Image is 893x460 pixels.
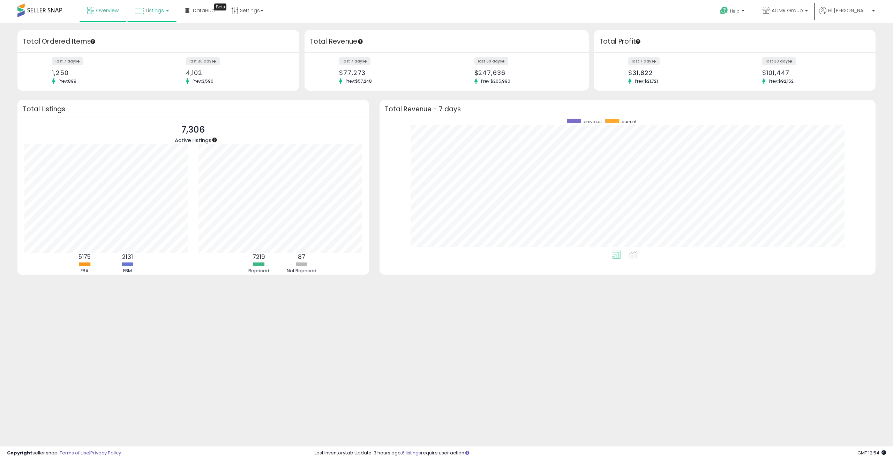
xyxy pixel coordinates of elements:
[146,7,164,14] span: Listings
[193,7,215,14] span: DataHub
[298,253,305,261] b: 87
[478,78,514,84] span: Prev: $205,990
[214,3,226,10] div: Tooltip anchor
[584,119,602,125] span: previous
[819,7,875,23] a: Hi [PERSON_NAME]
[90,38,96,45] div: Tooltip anchor
[238,268,280,274] div: Repriced
[772,7,803,14] span: ACMR Group
[107,268,149,274] div: FBM
[64,268,106,274] div: FBA
[175,136,211,144] span: Active Listings
[310,37,584,46] h3: Total Revenue
[23,37,294,46] h3: Total Ordered Items
[281,268,323,274] div: Not Repriced
[762,57,796,65] label: last 30 days
[635,38,641,45] div: Tooltip anchor
[78,253,91,261] b: 5175
[186,57,220,65] label: last 30 days
[622,119,637,125] span: current
[474,57,508,65] label: last 30 days
[23,106,364,112] h3: Total Listings
[357,38,363,45] div: Tooltip anchor
[385,106,871,112] h3: Total Revenue - 7 days
[599,37,871,46] h3: Total Profit
[253,253,265,261] b: 7219
[211,137,218,143] div: Tooltip anchor
[175,123,211,136] p: 7,306
[55,78,80,84] span: Prev: 899
[122,253,133,261] b: 2131
[52,57,83,65] label: last 7 days
[628,57,660,65] label: last 7 days
[828,7,870,14] span: Hi [PERSON_NAME]
[189,78,217,84] span: Prev: 3,590
[631,78,661,84] span: Prev: $21,721
[628,69,729,76] div: $31,822
[186,69,287,76] div: 4,102
[714,1,751,23] a: Help
[762,69,863,76] div: $101,447
[52,69,153,76] div: 1,250
[765,78,797,84] span: Prev: $92,152
[720,6,728,15] i: Get Help
[342,78,375,84] span: Prev: $57,248
[474,69,577,76] div: $247,636
[339,69,441,76] div: $77,273
[339,57,370,65] label: last 7 days
[730,8,740,14] span: Help
[96,7,119,14] span: Overview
